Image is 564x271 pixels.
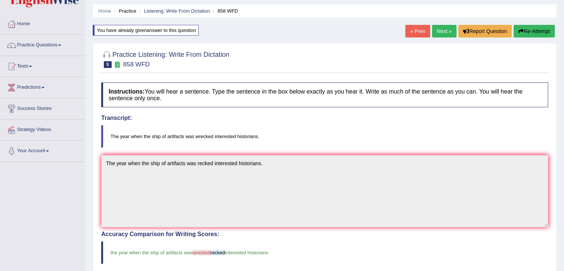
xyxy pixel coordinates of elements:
a: Tests [0,56,85,75]
small: Exam occurring question [113,61,121,68]
a: Listening: Write From Dictation [144,8,210,14]
span: 5 [104,61,112,68]
button: Re-Attempt [514,25,555,37]
a: Next » [432,25,456,37]
a: « Prev [405,25,430,37]
button: Report Question [458,25,512,37]
span: interested historians [225,250,268,255]
h4: Transcript: [101,115,548,121]
span: wrecked [192,250,210,255]
a: Home [98,8,111,14]
a: Strategy Videos [0,120,85,138]
a: Success Stories [0,98,85,117]
a: Practice Questions [0,35,85,53]
small: 858 WFD [123,61,150,68]
blockquote: The year when the ship of artifacts was wrecked interested historians. [101,125,548,148]
li: 858 WFD [211,7,238,14]
a: Your Account [0,141,85,159]
h4: You will hear a sentence. Type the sentence in the box below exactly as you hear it. Write as muc... [101,82,548,107]
a: Home [0,14,85,32]
div: You have already given answer to this question [93,25,199,36]
li: Practice [112,7,136,14]
b: Instructions: [109,88,145,95]
h4: Accuracy Comparison for Writing Scores: [101,231,548,238]
span: recked [211,250,225,255]
span: the year when the ship of artifacts was [111,250,192,255]
a: Predictions [0,77,85,96]
h2: Practice Listening: Write From Dictation [101,49,230,68]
